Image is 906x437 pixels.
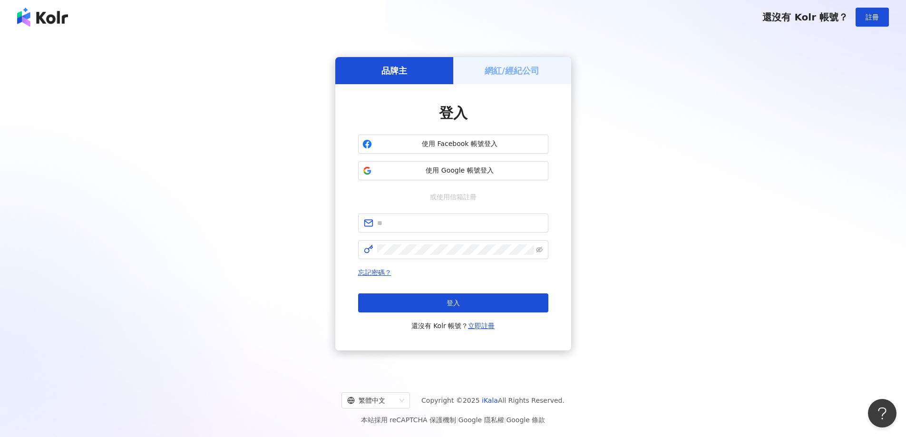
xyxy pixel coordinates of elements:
[423,192,483,202] span: 或使用信箱註冊
[485,65,539,77] h5: 網紅/經紀公司
[358,269,391,276] a: 忘記密碼？
[868,399,896,427] iframe: Help Scout Beacon - Open
[17,8,68,27] img: logo
[358,135,548,154] button: 使用 Facebook 帳號登入
[439,105,468,121] span: 登入
[358,293,548,312] button: 登入
[376,166,544,175] span: 使用 Google 帳號登入
[456,416,458,424] span: |
[376,139,544,149] span: 使用 Facebook 帳號登入
[458,416,504,424] a: Google 隱私權
[361,414,545,426] span: 本站採用 reCAPTCHA 保護機制
[506,416,545,424] a: Google 條款
[762,11,848,23] span: 還沒有 Kolr 帳號？
[856,8,889,27] button: 註冊
[536,246,543,253] span: eye-invisible
[866,13,879,21] span: 註冊
[504,416,507,424] span: |
[347,393,396,408] div: 繁體中文
[468,322,495,330] a: 立即註冊
[358,161,548,180] button: 使用 Google 帳號登入
[381,65,407,77] h5: 品牌主
[447,299,460,307] span: 登入
[411,320,495,331] span: 還沒有 Kolr 帳號？
[421,395,565,406] span: Copyright © 2025 All Rights Reserved.
[482,397,498,404] a: iKala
